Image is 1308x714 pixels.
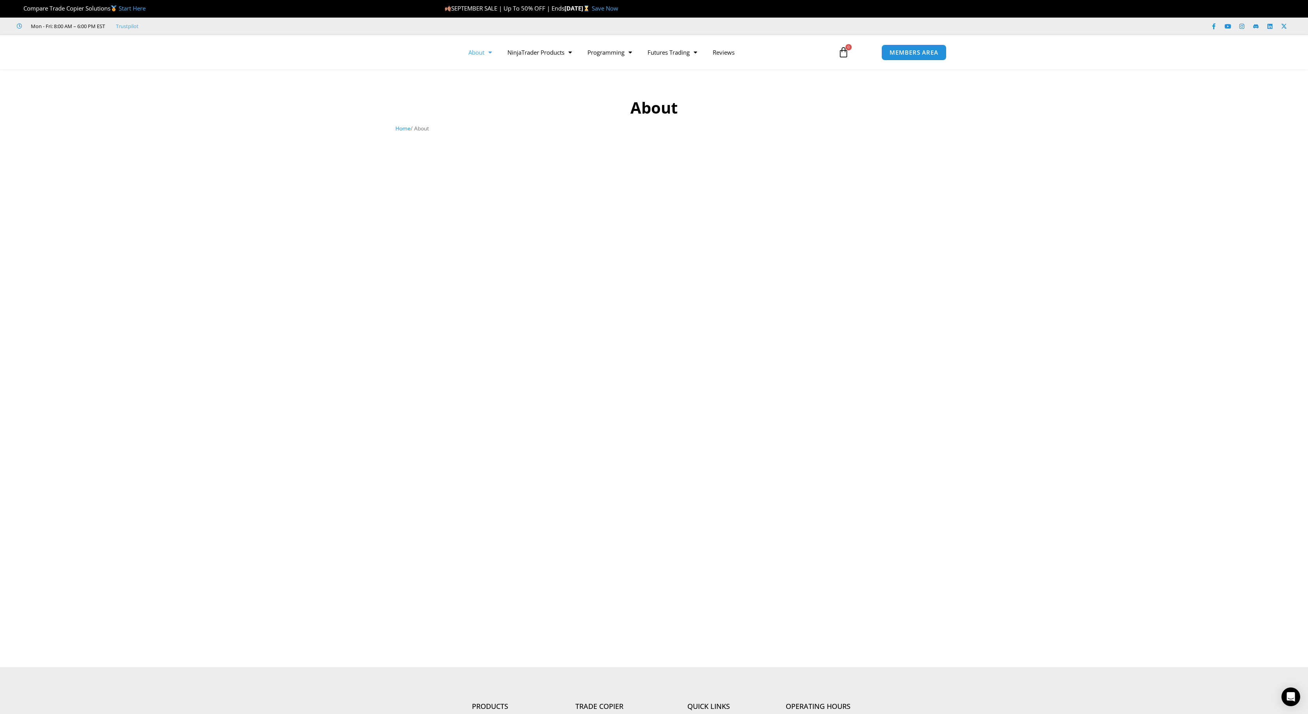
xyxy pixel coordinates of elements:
span: Mon - Fri: 8:00 AM – 6:00 PM EST [29,21,105,31]
img: 🏆 [17,5,23,11]
nav: Breadcrumb [395,123,913,134]
a: About [461,43,500,61]
a: 0 [826,41,861,64]
h4: Quick Links [654,702,763,711]
img: 🥇 [111,5,117,11]
a: Reviews [705,43,742,61]
img: LogoAI | Affordable Indicators – NinjaTrader [361,38,445,66]
div: Open Intercom Messenger [1281,687,1300,706]
a: Save Now [592,4,618,12]
h4: Trade Copier [545,702,654,711]
h1: About [395,97,913,119]
span: 0 [845,44,852,50]
span: SEPTEMBER SALE | Up To 50% OFF | Ends [445,4,564,12]
a: Home [395,125,411,132]
span: MEMBERS AREA [890,50,938,55]
a: Start Here [119,4,146,12]
span: Compare Trade Copier Solutions [17,4,146,12]
h4: Products [436,702,545,711]
img: 🍂 [445,5,451,11]
a: NinjaTrader Products [500,43,580,61]
a: Trustpilot [116,21,139,31]
a: Futures Trading [640,43,705,61]
img: ⌛ [584,5,589,11]
strong: [DATE] [564,4,591,12]
nav: Menu [461,43,829,61]
a: Programming [580,43,640,61]
a: MEMBERS AREA [881,45,947,61]
h4: Operating Hours [763,702,873,711]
